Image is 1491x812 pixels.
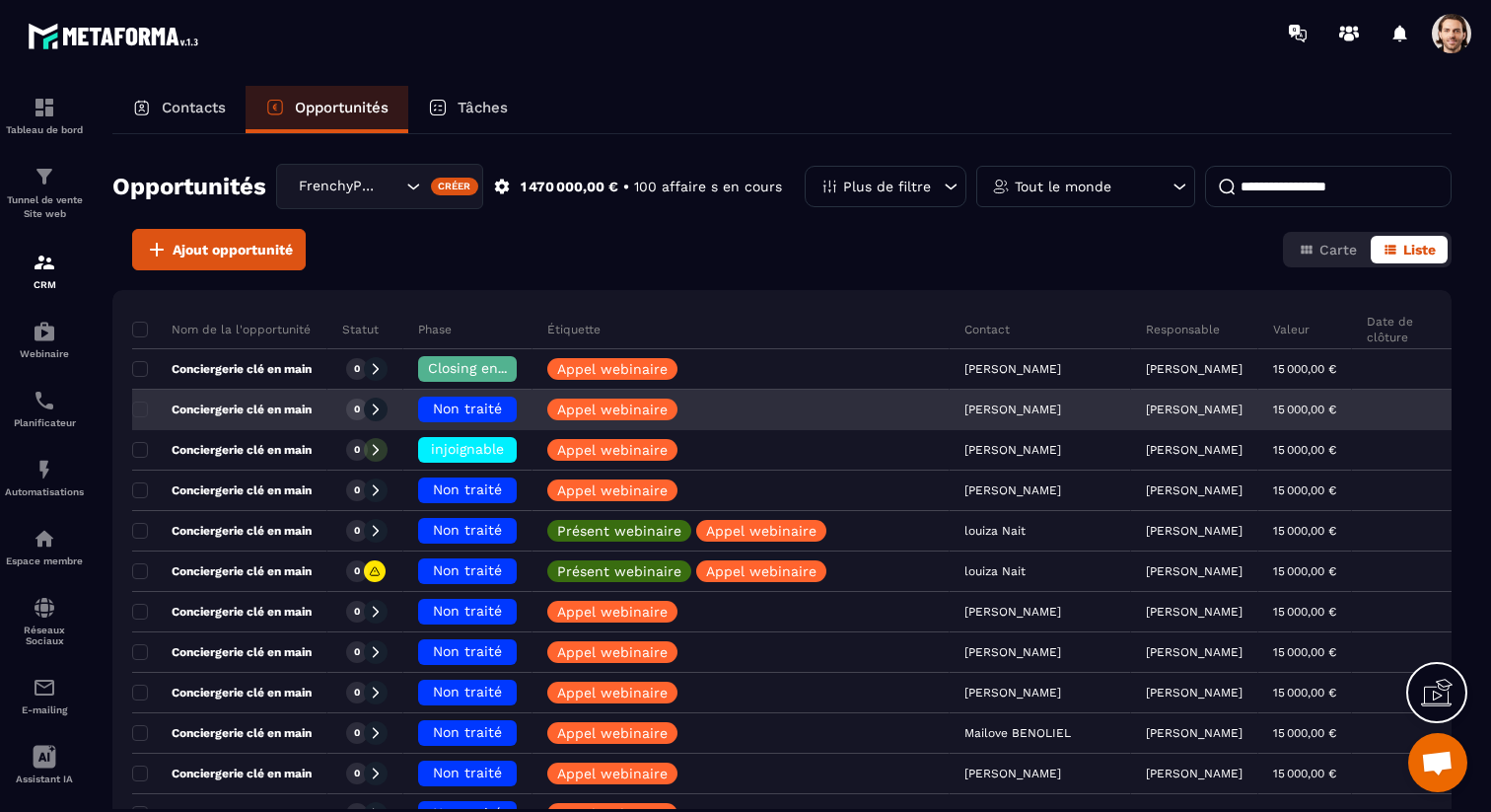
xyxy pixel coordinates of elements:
[1146,605,1242,619] p: [PERSON_NAME]
[1273,686,1336,700] p: 15 000,00 €
[557,443,668,457] p: Appel webinaire
[433,481,502,497] span: Non traité
[433,765,502,780] span: Non traité
[433,724,502,740] span: Non traité
[246,86,408,133] a: Opportunités
[132,322,311,337] p: Nom de la l'opportunité
[5,374,84,443] a: schedulerschedulerPlanificateur
[33,251,56,274] img: formation
[521,178,618,196] p: 1 470 000,00 €
[557,403,668,416] p: Appel webinaire
[5,81,84,150] a: formationformationTableau de bord
[5,661,84,730] a: emailemailE-mailing
[5,555,84,566] p: Espace membre
[5,193,84,221] p: Tunnel de vente Site web
[1287,236,1369,263] button: Carte
[1273,605,1336,619] p: 15 000,00 €
[557,564,681,578] p: Présent webinaire
[342,322,379,337] p: Statut
[1146,564,1242,578] p: [PERSON_NAME]
[1408,733,1467,792] div: Ouvrir le chat
[964,322,1010,337] p: Contact
[354,443,360,457] p: 0
[354,767,360,780] p: 0
[354,605,360,619] p: 0
[354,564,360,578] p: 0
[5,279,84,290] p: CRM
[354,524,360,538] p: 0
[1146,403,1242,416] p: [PERSON_NAME]
[557,767,668,780] p: Appel webinaire
[132,229,306,270] button: Ajout opportunité
[1367,314,1448,345] p: Date de clôture
[431,178,479,195] div: Créer
[5,305,84,374] a: automationsautomationsWebinaire
[706,524,816,538] p: Appel webinaire
[1273,524,1336,538] p: 15 000,00 €
[33,389,56,412] img: scheduler
[1146,524,1242,538] p: [PERSON_NAME]
[112,86,246,133] a: Contacts
[132,604,312,620] p: Conciergerie clé en main
[28,18,205,54] img: logo
[276,164,483,209] div: Search for option
[5,150,84,236] a: formationformationTunnel de vente Site web
[33,527,56,551] img: automations
[132,725,312,741] p: Conciergerie clé en main
[33,320,56,343] img: automations
[408,86,528,133] a: Tâches
[843,180,931,193] p: Plus de filtre
[1146,767,1242,780] p: [PERSON_NAME]
[354,645,360,659] p: 0
[33,596,56,620] img: social-network
[5,774,84,784] p: Assistant IA
[295,99,389,116] p: Opportunités
[418,322,452,337] p: Phase
[557,726,668,740] p: Appel webinaire
[5,236,84,305] a: formationformationCRM
[1403,242,1436,258] span: Liste
[132,361,312,377] p: Conciergerie clé en main
[433,401,502,416] span: Non traité
[623,178,629,196] p: •
[458,99,508,116] p: Tâches
[33,96,56,119] img: formation
[5,625,84,646] p: Réseaux Sociaux
[557,362,668,376] p: Appel webinaire
[634,178,782,196] p: 100 affaire s en cours
[33,458,56,481] img: automations
[557,605,668,619] p: Appel webinaire
[1273,767,1336,780] p: 15 000,00 €
[132,523,312,539] p: Conciergerie clé en main
[173,240,293,259] span: Ajout opportunité
[112,167,266,206] h2: Opportunités
[5,124,84,135] p: Tableau de bord
[5,704,84,715] p: E-mailing
[354,403,360,416] p: 0
[1146,645,1242,659] p: [PERSON_NAME]
[1319,242,1357,258] span: Carte
[5,417,84,428] p: Planificateur
[132,563,312,579] p: Conciergerie clé en main
[33,165,56,188] img: formation
[354,726,360,740] p: 0
[132,766,312,781] p: Conciergerie clé en main
[557,645,668,659] p: Appel webinaire
[1146,443,1242,457] p: [PERSON_NAME]
[1273,403,1336,416] p: 15 000,00 €
[428,360,540,376] span: Closing en cours
[1273,564,1336,578] p: 15 000,00 €
[1371,236,1448,263] button: Liste
[132,442,312,458] p: Conciergerie clé en main
[33,676,56,700] img: email
[132,685,312,701] p: Conciergerie clé en main
[433,603,502,619] span: Non traité
[433,643,502,659] span: Non traité
[1273,483,1336,497] p: 15 000,00 €
[132,482,312,498] p: Conciergerie clé en main
[5,486,84,497] p: Automatisations
[5,512,84,581] a: automationsautomationsEspace membre
[132,644,312,660] p: Conciergerie clé en main
[354,483,360,497] p: 0
[433,522,502,538] span: Non traité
